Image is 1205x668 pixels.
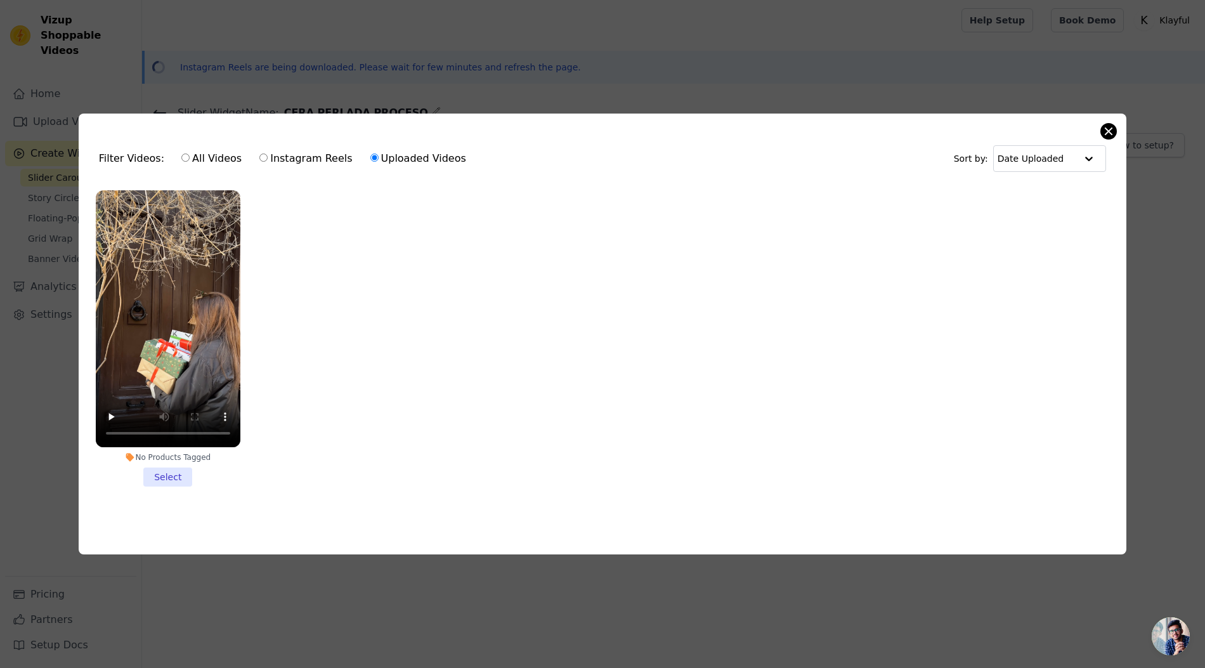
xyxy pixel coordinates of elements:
[99,144,473,173] div: Filter Videos:
[259,150,353,167] label: Instagram Reels
[1101,124,1116,139] button: Close modal
[96,452,240,462] div: No Products Tagged
[370,150,467,167] label: Uploaded Videos
[1152,617,1190,655] div: Chat abierto
[954,145,1107,172] div: Sort by:
[181,150,242,167] label: All Videos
